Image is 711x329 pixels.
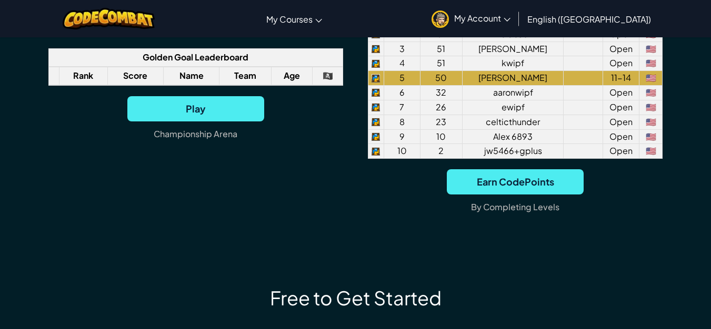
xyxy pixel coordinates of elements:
[426,2,516,35] a: My Account
[261,5,327,33] a: My Courses
[59,67,107,85] th: Rank
[368,86,384,100] td: python
[420,129,463,144] td: 10
[420,100,463,115] td: 26
[420,42,463,56] td: 51
[163,67,219,85] th: Name
[447,169,584,194] a: Earn CodePoints
[154,126,237,142] p: Championship Arena
[107,67,163,85] th: Score
[639,42,663,56] td: United States
[463,144,564,159] td: jw5466+gplus
[603,144,639,159] td: Open
[639,71,663,86] td: United States
[384,115,420,129] td: 8
[527,14,651,25] span: English ([GEOGRAPHIC_DATA])
[368,100,384,115] td: python
[603,86,639,100] td: Open
[313,67,343,85] th: 🏴‍☠️
[420,115,463,129] td: 23
[471,199,559,215] p: By Completing Levels
[603,115,639,129] td: Open
[463,115,564,129] td: celticthunder
[603,56,639,71] td: Open
[384,71,420,86] td: 5
[463,129,564,144] td: Alex 6893
[266,14,313,25] span: My Courses
[143,52,193,63] span: Golden Goal
[639,115,663,129] td: United States
[639,56,663,71] td: United States
[432,11,449,28] img: avatar
[272,67,313,85] th: Age
[63,8,155,29] img: CodeCombat logo
[368,42,384,56] td: python
[368,71,384,86] td: python
[463,86,564,100] td: aaronwipf
[368,56,384,71] td: python
[420,71,463,86] td: 50
[384,100,420,115] td: 7
[384,86,420,100] td: 6
[420,144,463,159] td: 2
[463,42,564,56] td: [PERSON_NAME]
[420,86,463,100] td: 32
[603,100,639,115] td: Open
[420,56,463,71] td: 51
[463,100,564,115] td: ewipf
[368,144,384,159] td: python
[384,129,420,144] td: 9
[368,129,384,144] td: python
[384,42,420,56] td: 3
[639,100,663,115] td: United States
[603,71,639,86] td: 11-14
[195,52,248,63] span: Leaderboard
[639,144,663,159] td: United States
[384,144,420,159] td: 10
[603,42,639,56] td: Open
[639,129,663,144] td: United States
[219,67,272,85] th: Team
[368,115,384,129] td: python
[127,96,264,121] a: Play
[463,71,564,86] td: [PERSON_NAME]
[270,286,442,310] div: Free to Get Started
[522,5,656,33] a: English ([GEOGRAPHIC_DATA])
[639,86,663,100] td: United States
[463,56,564,71] td: kwipf
[454,13,510,24] span: My Account
[603,129,639,144] td: Open
[384,56,420,71] td: 4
